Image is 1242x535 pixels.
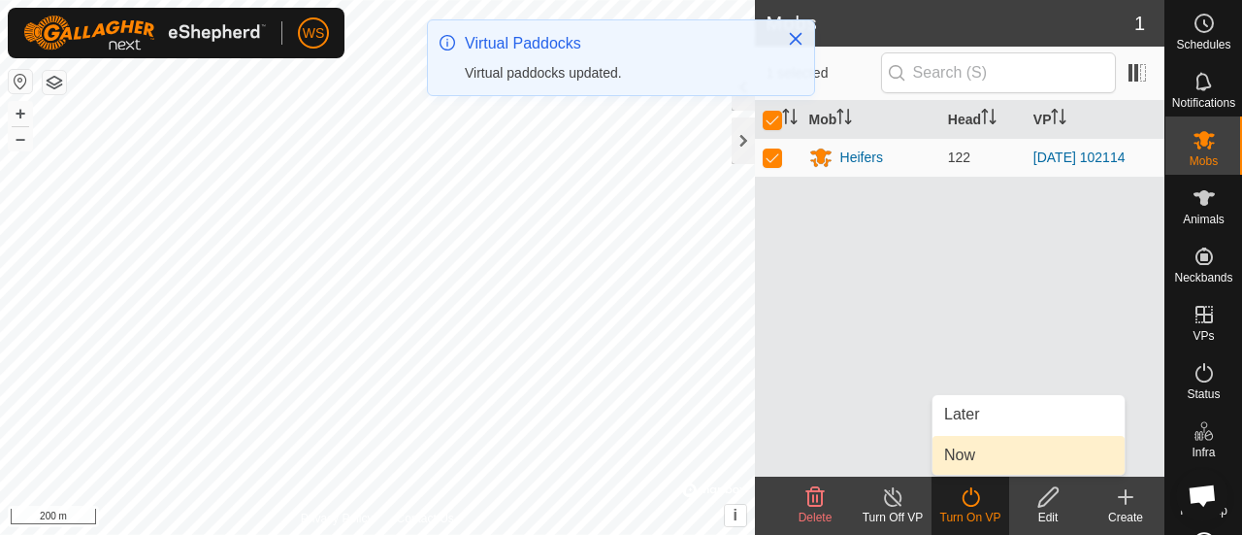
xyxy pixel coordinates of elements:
[932,436,1125,475] li: Now
[303,23,325,44] span: WS
[948,150,970,165] span: 122
[1180,505,1227,517] span: Heatmap
[799,511,833,524] span: Delete
[23,16,266,50] img: Gallagher Logo
[1174,272,1232,284] span: Neckbands
[1176,39,1230,50] span: Schedules
[1190,155,1218,167] span: Mobs
[1176,469,1228,521] div: Open chat
[9,127,32,150] button: –
[396,510,453,527] a: Contact Us
[465,63,768,84] div: Virtual paddocks updated.
[43,71,66,94] button: Map Layers
[1033,150,1126,165] a: [DATE] 102114
[733,507,736,523] span: i
[801,101,940,139] th: Mob
[836,112,852,127] p-sorticon: Activate to sort
[944,403,979,426] span: Later
[940,101,1026,139] th: Head
[465,32,768,55] div: Virtual Paddocks
[767,12,1134,35] h2: Mobs
[1087,509,1164,526] div: Create
[1026,101,1164,139] th: VP
[1183,214,1225,225] span: Animals
[932,395,1125,434] li: Later
[881,52,1116,93] input: Search (S)
[840,148,883,168] div: Heifers
[981,112,997,127] p-sorticon: Activate to sort
[782,25,809,52] button: Close
[782,112,798,127] p-sorticon: Activate to sort
[944,444,975,467] span: Now
[1051,112,1066,127] p-sorticon: Activate to sort
[1134,9,1145,38] span: 1
[1193,330,1214,342] span: VPs
[931,509,1009,526] div: Turn On VP
[9,102,32,125] button: +
[301,510,374,527] a: Privacy Policy
[854,509,931,526] div: Turn Off VP
[767,63,881,84] span: 1 selected
[1192,447,1215,458] span: Infra
[1187,388,1220,400] span: Status
[1172,97,1235,109] span: Notifications
[725,505,746,526] button: i
[9,70,32,93] button: Reset Map
[1009,509,1087,526] div: Edit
